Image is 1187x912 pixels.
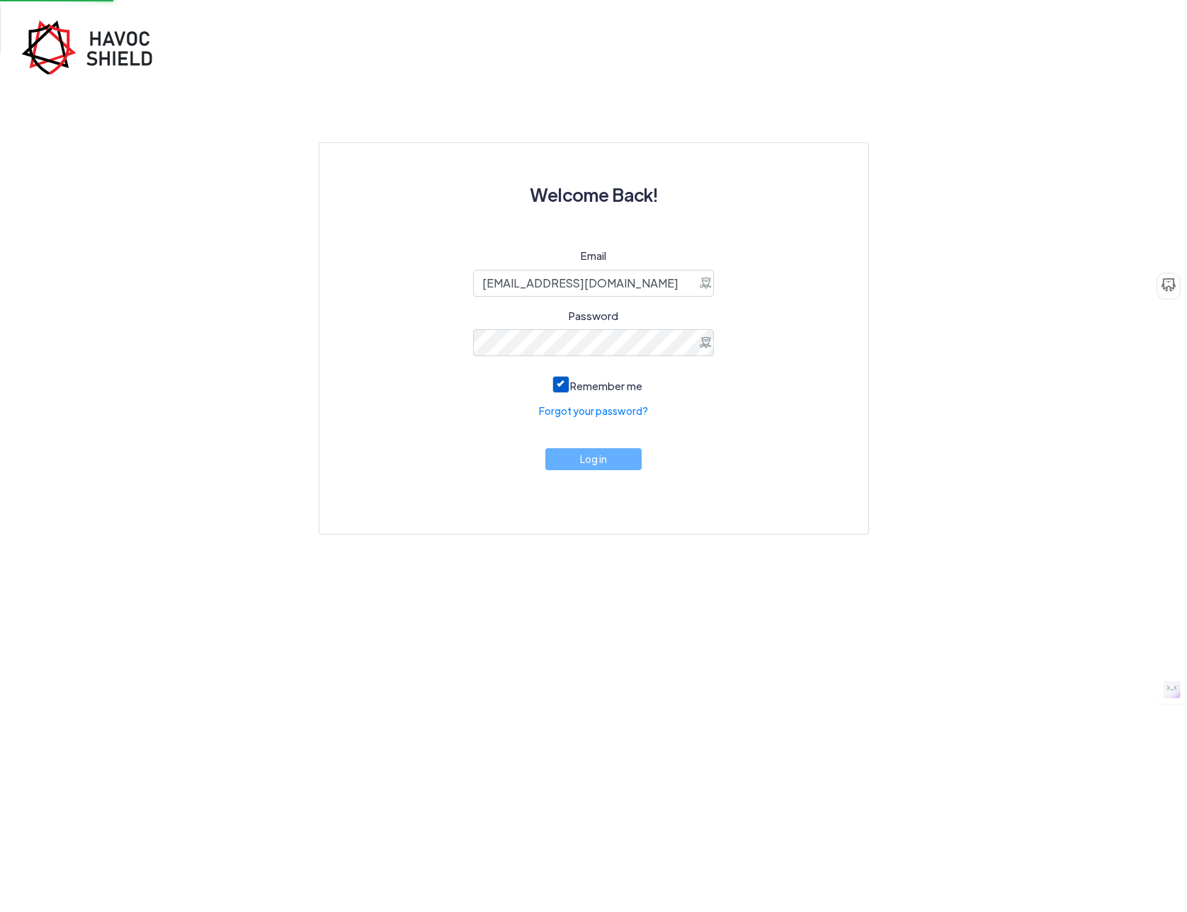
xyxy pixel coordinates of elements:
h3: Welcome Back! [353,177,834,212]
button: Log in [545,448,642,470]
span: Remember me [570,379,642,392]
label: Password [569,308,618,324]
img: havoc-shield-register-logo.png [21,20,163,74]
label: Email [581,248,606,264]
a: Forgot your password? [539,404,648,418]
